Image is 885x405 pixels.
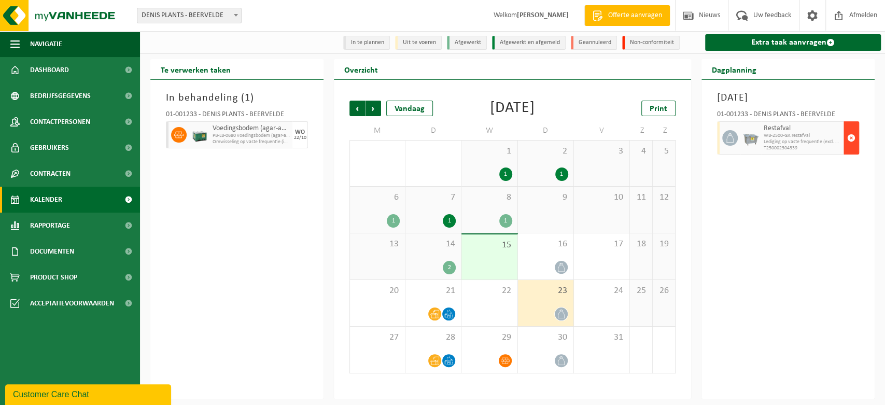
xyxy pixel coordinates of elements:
[349,121,405,140] td: M
[635,192,647,203] span: 11
[717,111,859,121] div: 01-001233 - DENIS PLANTS - BEERVELDE
[523,332,568,343] span: 30
[517,11,569,19] strong: [PERSON_NAME]
[635,285,647,297] span: 25
[622,36,680,50] li: Non-conformiteit
[571,36,617,50] li: Geannuleerd
[213,124,290,133] span: Voedingsbodem (agar-agar)
[245,93,250,103] span: 1
[499,167,512,181] div: 1
[411,285,456,297] span: 21
[343,36,390,50] li: In te plannen
[30,213,70,239] span: Rapportage
[764,139,841,145] span: Lediging op vaste frequentie (excl. verwerking)
[411,332,456,343] span: 28
[30,109,90,135] span: Contactpersonen
[443,261,456,274] div: 2
[635,239,647,250] span: 18
[764,133,841,139] span: WB-2500-GA restafval
[701,59,767,79] h2: Dagplanning
[467,146,512,157] span: 1
[30,161,71,187] span: Contracten
[395,36,442,50] li: Uit te voeren
[579,239,624,250] span: 17
[30,83,91,109] span: Bedrijfsgegevens
[411,239,456,250] span: 14
[467,240,512,251] span: 15
[523,192,568,203] span: 9
[764,145,841,151] span: T250002304339
[137,8,242,23] span: DENIS PLANTS - BEERVELDE
[579,192,624,203] span: 10
[490,101,535,116] div: [DATE]
[192,127,207,143] img: PB-LB-0680-HPE-GN-01
[334,59,388,79] h2: Overzicht
[137,8,241,23] span: DENIS PLANTS - BEERVELDE
[743,130,758,146] img: WB-2500-GAL-GY-01
[579,146,624,157] span: 3
[499,214,512,228] div: 1
[30,290,114,316] span: Acceptatievoorwaarden
[213,133,290,139] span: PB-LB-0680 voedingsbodem (agar-agar)
[405,121,461,140] td: D
[467,332,512,343] span: 29
[523,239,568,250] span: 16
[447,36,487,50] li: Afgewerkt
[635,146,647,157] span: 4
[658,239,670,250] span: 19
[295,129,305,135] div: WO
[658,192,670,203] span: 12
[166,111,308,121] div: 01-001233 - DENIS PLANTS - BEERVELDE
[630,121,653,140] td: Z
[150,59,241,79] h2: Te verwerken taken
[467,192,512,203] span: 8
[641,101,676,116] a: Print
[349,101,365,116] span: Vorige
[30,264,77,290] span: Product Shop
[653,121,676,140] td: Z
[355,332,400,343] span: 27
[658,146,670,157] span: 5
[294,135,306,141] div: 22/10
[705,34,881,51] a: Extra taak aanvragen
[555,167,568,181] div: 1
[30,57,69,83] span: Dashboard
[523,146,568,157] span: 2
[366,101,381,116] span: Volgende
[213,139,290,145] span: Omwisseling op vaste frequentie (incl. verwerking)
[650,105,667,113] span: Print
[584,5,670,26] a: Offerte aanvragen
[606,10,665,21] span: Offerte aanvragen
[658,285,670,297] span: 26
[30,239,74,264] span: Documenten
[5,382,173,405] iframe: chat widget
[30,135,69,161] span: Gebruikers
[461,121,517,140] td: W
[764,124,841,133] span: Restafval
[386,101,433,116] div: Vandaag
[355,192,400,203] span: 6
[166,90,308,106] h3: In behandeling ( )
[355,285,400,297] span: 20
[411,192,456,203] span: 7
[387,214,400,228] div: 1
[443,214,456,228] div: 1
[30,187,62,213] span: Kalender
[467,285,512,297] span: 22
[492,36,566,50] li: Afgewerkt en afgemeld
[579,332,624,343] span: 31
[579,285,624,297] span: 24
[30,31,62,57] span: Navigatie
[574,121,630,140] td: V
[717,90,859,106] h3: [DATE]
[355,239,400,250] span: 13
[518,121,574,140] td: D
[523,285,568,297] span: 23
